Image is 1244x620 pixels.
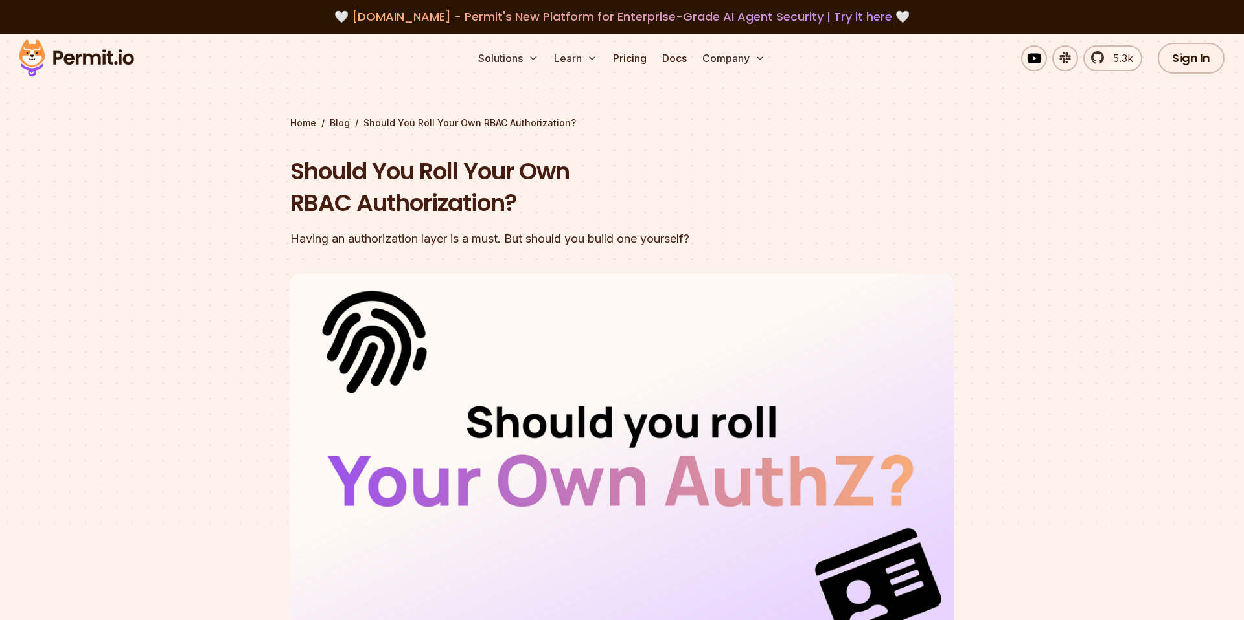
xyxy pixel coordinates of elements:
[657,45,692,71] a: Docs
[1083,45,1142,71] a: 5.3k
[697,45,770,71] button: Company
[1158,43,1225,74] a: Sign In
[608,45,652,71] a: Pricing
[549,45,603,71] button: Learn
[834,8,892,25] a: Try it here
[1105,50,1133,66] span: 5.3k
[290,116,316,129] a: Home
[290,230,788,248] div: Having an authorization layer is a must. But should you build one yourself?
[352,8,892,25] span: [DOMAIN_NAME] - Permit's New Platform for Enterprise-Grade AI Agent Security |
[290,116,954,129] div: / /
[473,45,544,71] button: Solutions
[290,155,788,219] h1: Should You Roll Your Own RBAC Authorization?
[31,8,1213,26] div: 🤍 🤍
[13,36,140,80] img: Permit logo
[330,116,350,129] a: Blog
